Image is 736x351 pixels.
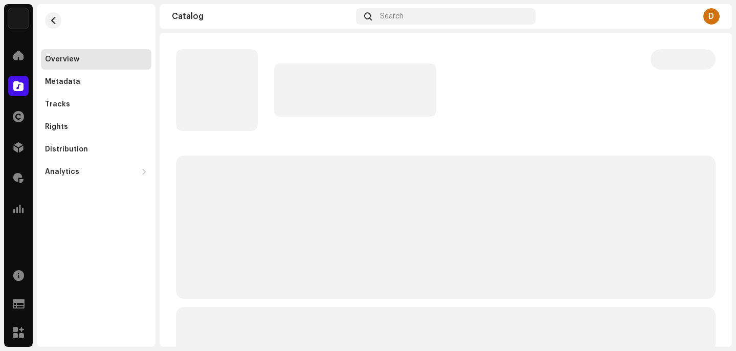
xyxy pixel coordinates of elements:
re-m-nav-item: Overview [41,49,151,70]
re-m-nav-item: Rights [41,117,151,137]
re-m-nav-dropdown: Analytics [41,162,151,182]
re-m-nav-item: Tracks [41,94,151,115]
div: Catalog [172,12,352,20]
div: Overview [45,55,79,63]
div: Metadata [45,78,80,86]
div: Analytics [45,168,79,176]
div: Distribution [45,145,88,153]
img: 453f334c-f748-4872-8c54-119385e0a782 [8,8,29,29]
div: Rights [45,123,68,131]
div: Tracks [45,100,70,108]
re-m-nav-item: Metadata [41,72,151,92]
re-m-nav-item: Distribution [41,139,151,160]
span: Search [380,12,404,20]
div: D [703,8,720,25]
